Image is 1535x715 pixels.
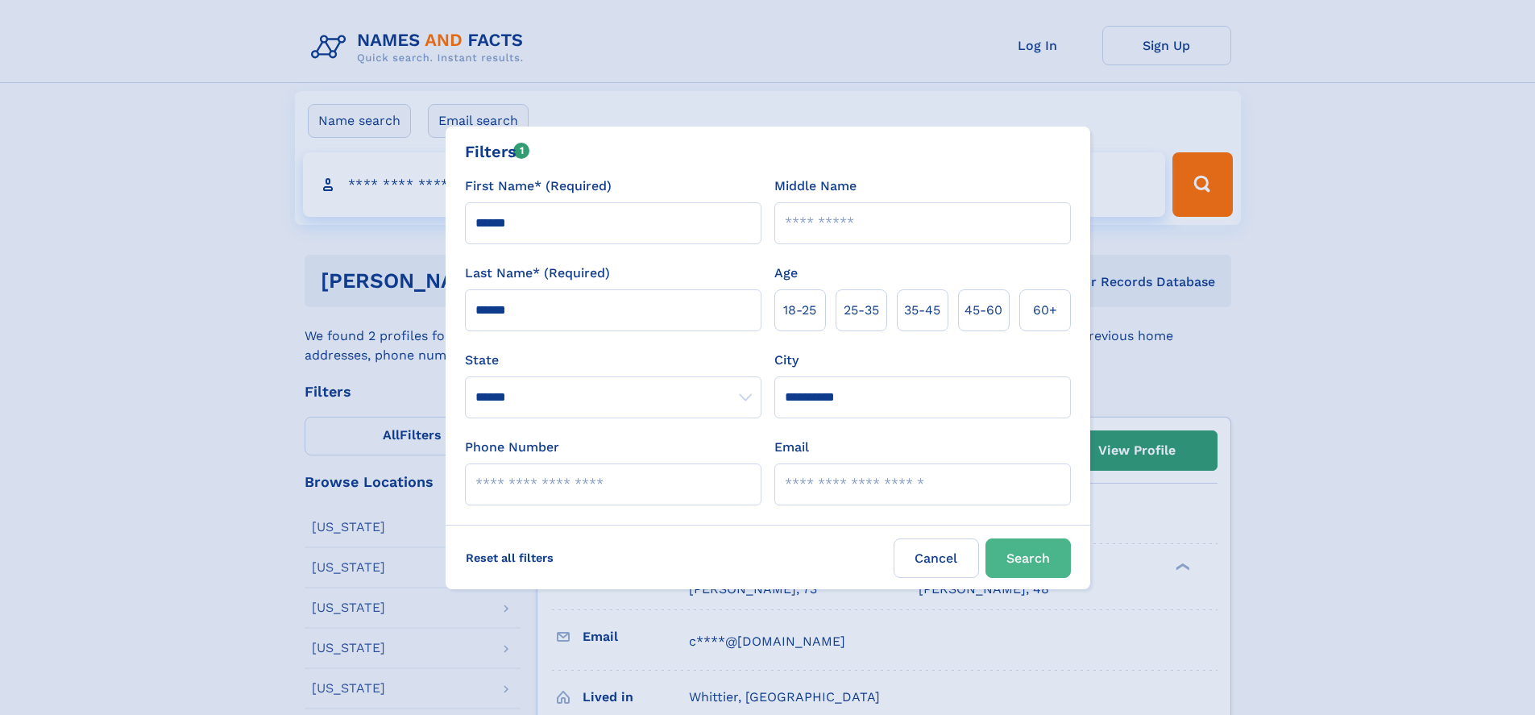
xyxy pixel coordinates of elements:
[774,351,799,370] label: City
[774,438,809,457] label: Email
[465,438,559,457] label: Phone Number
[844,301,879,320] span: 25‑35
[455,538,564,577] label: Reset all filters
[1033,301,1057,320] span: 60+
[465,264,610,283] label: Last Name* (Required)
[985,538,1071,578] button: Search
[465,139,530,164] div: Filters
[904,301,940,320] span: 35‑45
[783,301,816,320] span: 18‑25
[465,177,612,196] label: First Name* (Required)
[465,351,761,370] label: State
[774,264,798,283] label: Age
[894,538,979,578] label: Cancel
[965,301,1002,320] span: 45‑60
[774,177,857,196] label: Middle Name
